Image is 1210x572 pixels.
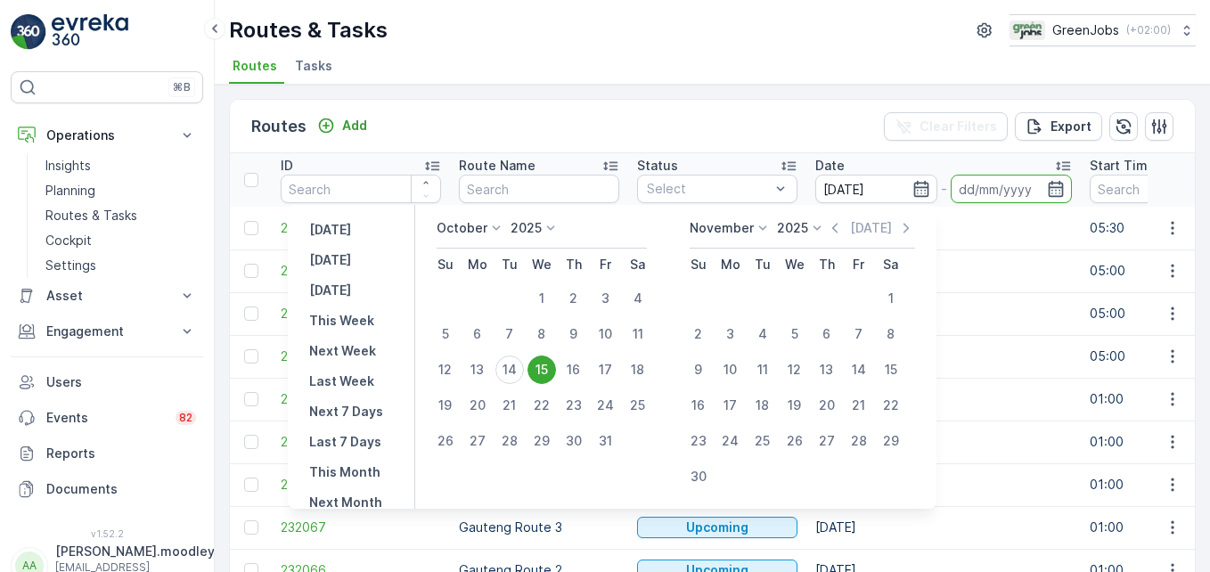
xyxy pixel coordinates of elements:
[244,392,258,406] div: Toggle Row Selected
[302,280,358,301] button: Tomorrow
[690,219,754,237] p: November
[463,391,492,420] div: 20
[777,219,808,237] p: 2025
[281,262,441,280] a: 232152
[459,519,619,536] p: Gauteng Route 3
[815,157,845,175] p: Date
[684,355,713,384] div: 9
[806,421,1081,463] td: [DATE]
[309,282,351,299] p: [DATE]
[281,433,441,451] span: 232069
[806,207,1081,249] td: [DATE]
[779,249,811,281] th: Wednesday
[11,471,203,507] a: Documents
[179,411,192,425] p: 82
[815,175,937,203] input: dd/mm/yyyy
[431,391,460,420] div: 19
[302,219,358,241] button: Yesterday
[845,427,873,455] div: 28
[302,492,389,513] button: Next Month
[624,355,652,384] div: 18
[281,390,441,408] a: 232070
[843,249,875,281] th: Friday
[806,292,1081,335] td: [DATE]
[781,320,809,348] div: 5
[748,320,777,348] div: 4
[558,249,590,281] th: Thursday
[1010,20,1045,40] img: Green_Jobs_Logo.png
[309,494,382,511] p: Next Month
[951,175,1073,203] input: dd/mm/yyyy
[527,427,556,455] div: 29
[309,342,376,360] p: Next Week
[45,257,96,274] p: Settings
[683,249,715,281] th: Sunday
[716,355,745,384] div: 10
[592,355,620,384] div: 17
[38,253,203,278] a: Settings
[46,445,196,462] p: Reports
[511,219,542,237] p: 2025
[309,251,351,269] p: [DATE]
[806,335,1081,378] td: [DATE]
[877,391,905,420] div: 22
[302,431,388,453] button: Last 7 Days
[560,284,588,313] div: 2
[560,355,588,384] div: 16
[748,391,777,420] div: 18
[527,284,556,313] div: 1
[560,391,588,420] div: 23
[459,175,619,203] input: Search
[494,249,526,281] th: Tuesday
[684,391,713,420] div: 16
[850,219,892,237] p: [DATE]
[806,378,1081,421] td: [DATE]
[437,219,487,237] p: October
[686,519,748,536] p: Upcoming
[747,249,779,281] th: Tuesday
[875,249,907,281] th: Saturday
[11,528,203,539] span: v 1.52.2
[781,427,809,455] div: 26
[229,16,388,45] p: Routes & Tasks
[624,284,652,313] div: 4
[11,400,203,436] a: Events82
[884,112,1008,141] button: Clear Filters
[813,427,841,455] div: 27
[46,323,168,340] p: Engagement
[592,320,620,348] div: 10
[1015,112,1102,141] button: Export
[45,182,95,200] p: Planning
[302,371,381,392] button: Last Week
[463,427,492,455] div: 27
[310,115,374,136] button: Add
[495,427,524,455] div: 28
[302,462,388,483] button: This Month
[244,349,258,364] div: Toggle Row Selected
[527,391,556,420] div: 22
[592,427,620,455] div: 31
[877,320,905,348] div: 8
[244,435,258,449] div: Toggle Row Selected
[11,364,203,400] a: Users
[46,127,168,144] p: Operations
[244,478,258,492] div: Toggle Row Selected
[1090,157,1156,175] p: Start Time
[431,427,460,455] div: 26
[11,14,46,50] img: logo
[920,118,997,135] p: Clear Filters
[302,340,383,362] button: Next Week
[877,355,905,384] div: 15
[38,203,203,228] a: Routes & Tasks
[281,219,441,237] a: 232175
[806,463,1081,506] td: [DATE]
[302,249,358,271] button: Today
[684,462,713,491] div: 30
[281,305,441,323] span: 232151
[716,427,745,455] div: 24
[431,320,460,348] div: 5
[495,391,524,420] div: 21
[813,355,841,384] div: 13
[526,249,558,281] th: Wednesday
